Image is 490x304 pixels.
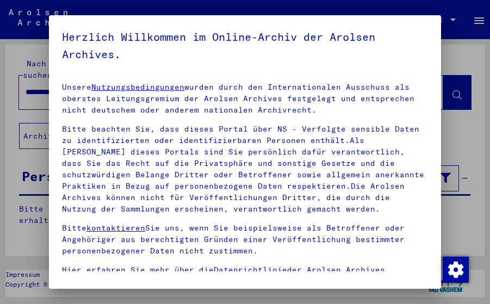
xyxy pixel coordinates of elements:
p: Bitte Sie uns, wenn Sie beispielsweise als Betroffener oder Angehöriger aus berechtigten Gründen ... [62,222,428,257]
a: kontaktieren [86,223,145,233]
p: Hier erfahren Sie mehr über die der Arolsen Archives. [62,264,428,276]
img: Zustimmung ändern [443,257,469,283]
p: Unsere wurden durch den Internationalen Ausschuss als oberstes Leitungsgremium der Arolsen Archiv... [62,82,428,116]
h5: Herzlich Willkommen im Online-Archiv der Arolsen Archives. [62,28,428,63]
div: Zustimmung ändern [442,256,468,282]
a: Nutzungsbedingungen [91,82,184,92]
p: Bitte beachten Sie, dass dieses Portal über NS - Verfolgte sensible Daten zu identifizierten oder... [62,123,428,215]
a: Datenrichtlinie [214,265,287,275]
